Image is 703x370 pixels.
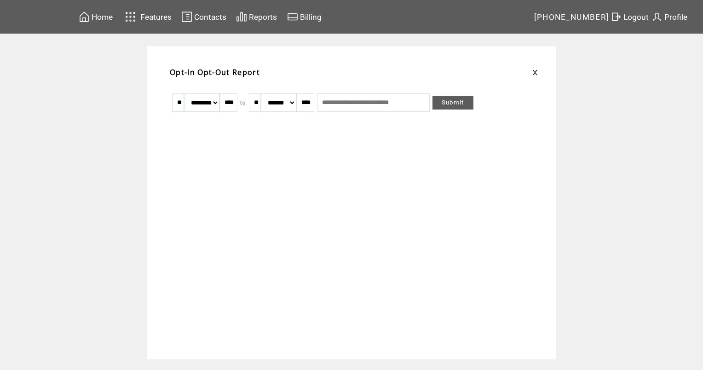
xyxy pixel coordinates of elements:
[534,12,610,22] span: [PHONE_NUMBER]
[623,12,649,22] span: Logout
[651,11,663,23] img: profile.svg
[79,11,90,23] img: home.svg
[92,12,113,22] span: Home
[235,10,278,24] a: Reports
[240,99,246,106] span: to
[432,96,473,110] a: Submit
[181,11,192,23] img: contacts.svg
[650,10,689,24] a: Profile
[300,12,322,22] span: Billing
[249,12,277,22] span: Reports
[287,11,298,23] img: creidtcard.svg
[77,10,114,24] a: Home
[170,67,260,77] span: Opt-In Opt-Out Report
[180,10,228,24] a: Contacts
[122,9,138,24] img: features.svg
[664,12,687,22] span: Profile
[286,10,323,24] a: Billing
[236,11,247,23] img: chart.svg
[194,12,226,22] span: Contacts
[611,11,622,23] img: exit.svg
[121,8,173,26] a: Features
[140,12,172,22] span: Features
[609,10,650,24] a: Logout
